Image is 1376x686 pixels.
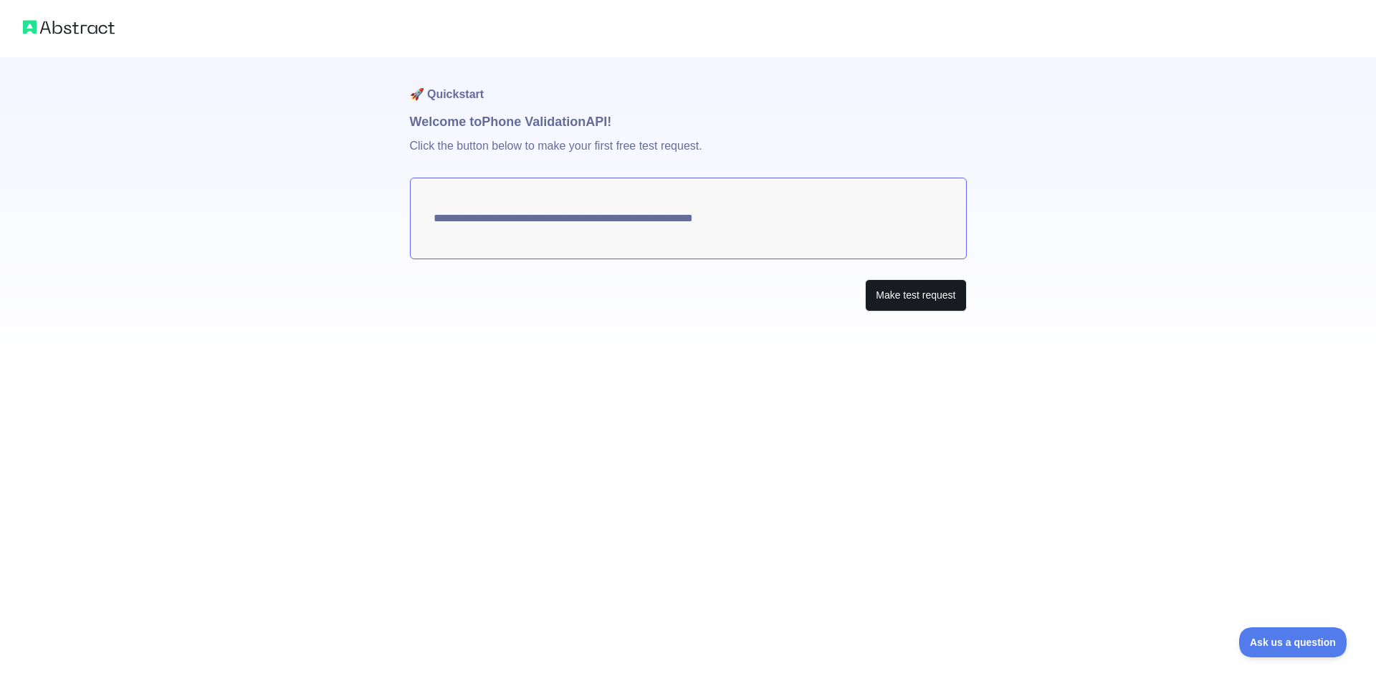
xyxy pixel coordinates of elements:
[865,279,966,311] button: Make test request
[410,132,967,178] p: Click the button below to make your first free test request.
[410,57,967,112] h1: 🚀 Quickstart
[1239,627,1347,657] iframe: Toggle Customer Support
[410,112,967,132] h1: Welcome to Phone Validation API!
[23,17,115,37] img: Abstract logo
